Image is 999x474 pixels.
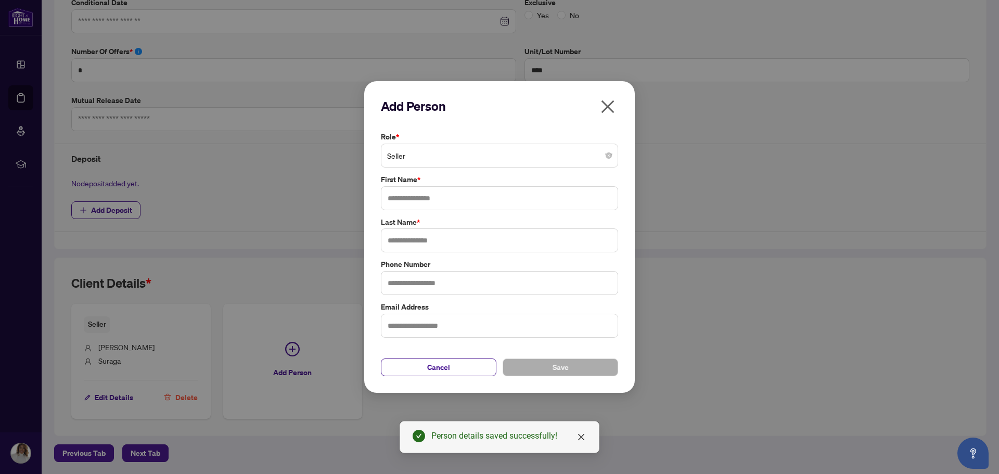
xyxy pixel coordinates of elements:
[381,98,618,114] h2: Add Person
[381,259,618,270] label: Phone Number
[381,301,618,313] label: Email Address
[599,98,616,115] span: close
[381,216,618,228] label: Last Name
[575,431,587,443] a: Close
[427,359,450,376] span: Cancel
[957,438,989,469] button: Open asap
[577,433,585,441] span: close
[606,152,612,159] span: close-circle
[413,430,425,442] span: check-circle
[431,430,586,442] div: Person details saved successfully!
[381,358,496,376] button: Cancel
[381,174,618,185] label: First Name
[503,358,618,376] button: Save
[387,146,612,165] span: Seller
[381,131,618,143] label: Role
